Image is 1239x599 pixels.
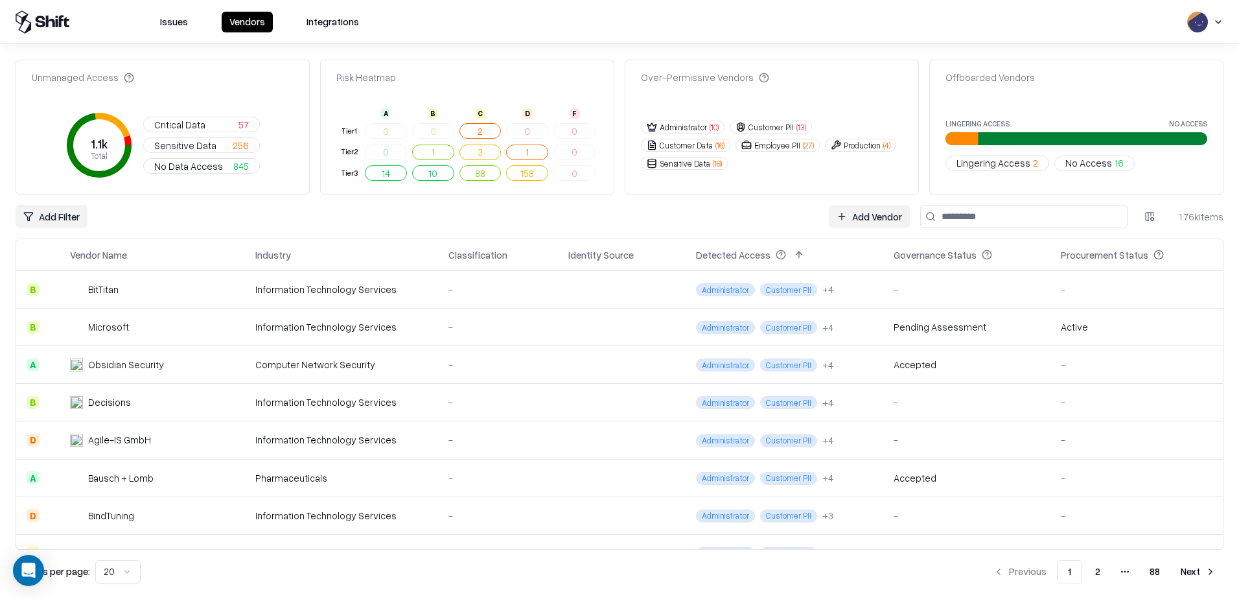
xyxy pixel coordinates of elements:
[88,433,151,447] div: Agile-IS GmbH
[894,471,936,485] div: Accepted
[822,434,833,447] button: +4
[70,248,127,262] div: Vendor Name
[154,159,223,173] span: No Data Access
[822,283,833,296] button: +4
[448,509,548,523] div: -
[822,358,833,372] div: + 4
[730,121,812,134] button: Customer PII(13)
[1061,546,1212,560] div: -
[822,471,833,485] button: +4
[27,434,40,447] div: D
[27,509,40,522] div: D
[88,395,131,409] div: Decisions
[696,434,755,447] span: Administrator
[1115,156,1124,170] span: 16
[27,471,40,484] div: A
[448,320,548,334] div: -
[696,472,755,485] span: Administrator
[735,139,820,152] button: Employee PII(27)
[448,248,507,262] div: Classification
[475,108,485,119] div: C
[568,508,581,521] img: entra.microsoft.com
[1085,560,1111,583] button: 2
[829,205,910,228] a: Add Vendor
[459,145,502,160] button: 3
[641,157,728,170] button: Sensitive Data(18)
[448,283,548,296] div: -
[568,357,581,370] img: entra.microsoft.com
[822,509,833,523] button: +3
[568,432,581,445] img: entra.microsoft.com
[365,165,407,181] button: 14
[299,12,367,32] button: Integrations
[255,358,428,371] div: Computer Network Security
[16,565,90,578] p: Results per page:
[1065,156,1112,170] span: No Access
[88,283,119,296] div: BitTitan
[760,434,817,447] span: Customer PII
[825,139,896,152] button: Production(4)
[1061,395,1212,409] div: -
[91,150,108,161] tspan: Total
[945,156,1049,171] button: Lingering Access2
[715,140,724,151] span: ( 16 )
[1173,560,1223,583] button: Next
[70,509,83,522] img: BindTuning
[339,126,360,137] div: Tier 1
[568,248,634,262] div: Identity Source
[339,168,360,179] div: Tier 3
[459,165,502,181] button: 88
[255,546,428,560] div: Information Technology Services
[641,71,769,84] div: Over-Permissive Vendors
[760,358,817,371] span: Customer PII
[412,165,454,181] button: 10
[1054,156,1135,171] button: No Access16
[448,546,548,560] div: -
[822,509,833,523] div: + 3
[1172,210,1223,224] div: 1.76k items
[894,283,1040,296] div: -
[336,71,396,84] div: Risk Heatmap
[696,510,755,523] span: Administrator
[822,471,833,485] div: + 4
[641,121,724,134] button: Administrator(10)
[570,108,580,119] div: F
[1061,283,1212,296] div: -
[70,434,83,447] img: Agile-IS GmbH
[27,321,40,334] div: B
[956,156,1030,170] span: Lingering Access
[222,12,273,32] button: Vendors
[945,120,1010,127] label: Lingering Access
[459,123,502,139] button: 2
[822,396,833,410] button: +4
[339,147,360,158] div: Tier 2
[16,205,87,228] button: Add Filter
[448,433,548,447] div: -
[70,283,83,296] img: BitTitan
[255,471,428,485] div: Pharmaceuticals
[88,471,154,485] div: Bausch + Lomb
[506,145,548,160] button: 1
[154,139,216,152] span: Sensitive Data
[448,471,548,485] div: -
[152,12,196,32] button: Issues
[1169,120,1207,127] label: No Access
[255,433,428,447] div: Information Technology Services
[696,396,755,409] span: Administrator
[696,547,755,560] span: Administrator
[448,395,548,409] div: -
[380,108,391,119] div: A
[586,319,599,332] img: microsoft365.com
[760,283,817,296] span: Customer PII
[88,546,126,560] div: AvePoint
[986,560,1223,583] nav: pagination
[88,358,164,371] div: Obsidian Security
[1061,471,1212,485] div: -
[27,546,40,559] div: C
[696,358,755,371] span: Administrator
[803,140,814,151] span: ( 27 )
[70,321,83,334] img: Microsoft
[1061,509,1212,523] div: -
[568,319,581,332] img: entra.microsoft.com
[760,321,817,334] span: Customer PII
